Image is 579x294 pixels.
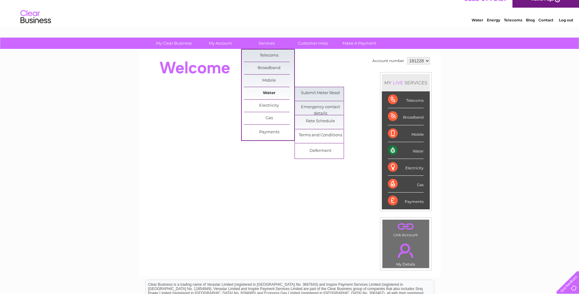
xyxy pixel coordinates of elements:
div: Payments [388,193,424,209]
img: logo.png [20,16,51,35]
a: Telecoms [244,50,294,62]
a: Gas [244,112,294,124]
a: Telecoms [504,26,522,31]
a: Energy [487,26,500,31]
div: LIVE [392,80,404,86]
a: Water [244,87,294,99]
a: Submit Meter Read [295,87,346,99]
div: MY SERVICES [382,74,430,91]
a: Blog [526,26,535,31]
a: . [384,221,428,232]
div: Telecoms [388,91,424,108]
div: Water [388,142,424,159]
a: Payments [244,126,294,138]
a: Services [241,38,292,49]
a: Emergency contact details [295,101,346,113]
td: Link Account [382,219,429,239]
a: Contact [538,26,553,31]
a: Make A Payment [334,38,385,49]
a: My Account [195,38,245,49]
div: Broadband [388,108,424,125]
a: Terms and Conditions [295,129,346,141]
div: Electricity [388,159,424,176]
a: Mobile [244,75,294,87]
a: 0333 014 3131 [464,3,506,11]
a: Customer Help [288,38,338,49]
a: Electricity [244,100,294,112]
div: Gas [388,176,424,193]
a: Deferment [295,145,346,157]
a: Log out [559,26,573,31]
div: Clear Business is a trading name of Verastar Limited (registered in [GEOGRAPHIC_DATA] No. 3667643... [146,3,434,30]
div: Mobile [388,125,424,142]
a: Broadband [244,62,294,74]
a: . [384,240,428,261]
a: Water [472,26,483,31]
a: Rate Schedule [295,115,346,127]
td: Account number [371,56,406,66]
a: My Clear Business [149,38,199,49]
td: My Details [382,238,429,268]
